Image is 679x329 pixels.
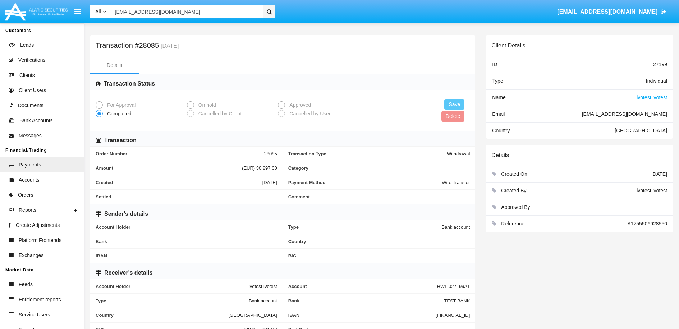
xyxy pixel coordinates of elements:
span: Account [288,284,437,289]
span: Country [96,312,228,318]
span: A1755506928550 [627,221,667,227]
h6: Transaction Status [104,80,155,88]
span: Approved [285,101,313,109]
span: For Approval [103,101,137,109]
span: Bank account [442,224,470,230]
span: (EUR) 30,897.00 [242,165,277,171]
span: 28085 [264,151,277,156]
span: [FINANCIAL_ID] [436,312,470,318]
h6: Client Details [491,42,525,49]
span: ivotest ivotest [249,284,277,289]
span: Created [96,180,262,185]
span: Payment Method [288,180,442,185]
span: Completed [103,110,133,118]
div: Details [107,61,122,69]
span: ivotest ivotest [637,95,667,100]
span: Country [492,128,510,133]
h6: Receiver's details [104,269,153,277]
a: [EMAIL_ADDRESS][DOMAIN_NAME] [554,2,670,22]
span: Wire Transfer [442,180,470,185]
span: TEST BANK [444,298,470,303]
span: Documents [18,102,43,109]
h6: Transaction [104,136,137,144]
span: Approved By [501,204,530,210]
span: Comment [288,194,470,200]
span: [EMAIL_ADDRESS][DOMAIN_NAME] [557,9,657,15]
span: Bank [96,239,277,244]
span: Reference [501,221,524,227]
span: Category [288,165,470,171]
h6: Details [491,152,509,159]
span: Orders [18,191,33,199]
span: ivotest ivotest [637,188,667,193]
span: Withdrawal [447,151,470,156]
span: Transaction Type [288,151,447,156]
span: Bank Accounts [19,117,53,124]
span: Email [492,111,505,117]
span: Type [96,298,249,303]
span: Leads [20,41,34,49]
span: Bank account [249,298,277,303]
span: BIC [288,253,470,259]
img: Logo image [4,1,69,22]
span: Verifications [18,56,45,64]
span: [DATE] [262,180,277,185]
span: [EMAIL_ADDRESS][DOMAIN_NAME] [582,111,667,117]
small: [DATE] [159,43,179,49]
span: Entitlement reports [19,296,61,303]
input: Search [111,5,261,18]
span: ID [492,61,497,67]
span: Type [492,78,503,84]
span: IBAN [288,312,436,318]
span: Cancelled by User [285,110,332,118]
span: On hold [194,101,218,109]
span: Account Holder [96,224,277,230]
span: Individual [646,78,667,84]
span: Order Number [96,151,264,156]
span: Client Users [19,87,46,94]
span: IBAN [96,253,277,259]
span: Cancelled by Client [194,110,244,118]
h6: Sender's details [104,210,148,218]
button: Delete [441,111,464,122]
span: Messages [19,132,42,140]
span: [DATE] [651,171,667,177]
span: Created On [501,171,527,177]
span: Bank [288,298,444,303]
span: All [95,9,101,14]
span: Service Users [19,311,50,319]
span: Accounts [19,176,40,184]
span: Name [492,95,505,100]
span: [GEOGRAPHIC_DATA] [615,128,667,133]
span: Created By [501,188,526,193]
span: Clients [19,72,35,79]
button: Save [444,99,464,110]
span: Reports [19,206,36,214]
h5: Transaction #28085 [96,42,179,49]
span: Account Holder [96,284,249,289]
span: Settled [96,194,277,200]
span: Exchanges [19,252,43,259]
span: 27199 [653,61,667,67]
a: All [90,8,111,15]
span: Platform Frontends [19,237,61,244]
span: Country [288,239,470,244]
span: Payments [19,161,41,169]
span: HWLI027199A1 [437,284,470,289]
span: Feeds [19,281,33,288]
span: Amount [96,165,242,171]
span: [GEOGRAPHIC_DATA] [228,312,277,318]
span: Type [288,224,442,230]
span: Create Adjustments [16,221,60,229]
